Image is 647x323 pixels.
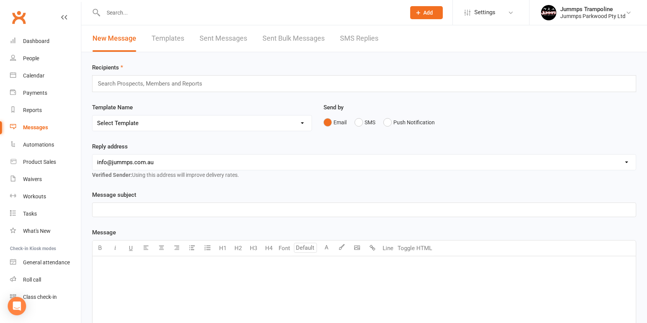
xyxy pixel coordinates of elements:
button: SMS [355,115,375,130]
div: Tasks [23,211,37,217]
button: U [123,241,139,256]
span: U [129,245,133,252]
input: Search Prospects, Members and Reports [97,79,210,89]
div: Roll call [23,277,41,283]
a: Messages [10,119,81,136]
a: Tasks [10,205,81,222]
button: Font [277,241,292,256]
div: Calendar [23,73,45,79]
button: A [319,241,334,256]
a: SMS Replies [340,25,378,52]
button: H4 [261,241,277,256]
div: Open Intercom Messenger [8,297,26,315]
div: Waivers [23,176,42,182]
input: Default [294,243,317,253]
a: Workouts [10,188,81,205]
div: Payments [23,90,47,96]
a: New Message [92,25,136,52]
a: Dashboard [10,33,81,50]
a: What's New [10,222,81,240]
a: Waivers [10,171,81,188]
a: Calendar [10,67,81,84]
a: People [10,50,81,67]
div: People [23,55,39,61]
a: General attendance kiosk mode [10,254,81,271]
div: Messages [23,124,48,130]
a: Payments [10,84,81,102]
div: Product Sales [23,159,56,165]
div: Class check-in [23,294,57,300]
div: Reports [23,107,42,113]
label: Send by [323,103,343,112]
div: Jummps Trampoline [560,6,626,13]
span: Settings [474,4,495,21]
a: Sent Bulk Messages [262,25,325,52]
a: Roll call [10,271,81,288]
label: Message [92,228,116,237]
label: Recipients [92,63,123,72]
button: Email [323,115,347,130]
button: H1 [215,241,231,256]
button: H2 [231,241,246,256]
button: Line [380,241,396,256]
a: Templates [152,25,184,52]
a: Class kiosk mode [10,288,81,306]
a: Product Sales [10,153,81,171]
div: Dashboard [23,38,50,44]
strong: Verified Sender: [92,172,132,178]
label: Reply address [92,142,128,151]
div: General attendance [23,259,70,265]
a: Automations [10,136,81,153]
span: Using this address will improve delivery rates. [92,172,239,178]
button: H3 [246,241,261,256]
div: Automations [23,142,54,148]
img: thumb_image1698795904.png [541,5,556,20]
button: Push Notification [383,115,435,130]
a: Clubworx [9,8,28,27]
button: Add [410,6,443,19]
label: Template Name [92,103,133,112]
div: What's New [23,228,51,234]
a: Sent Messages [200,25,247,52]
div: Jummps Parkwood Pty Ltd [560,13,626,20]
span: Add [424,10,433,16]
button: Toggle HTML [396,241,434,256]
input: Search... [101,7,400,18]
div: Workouts [23,193,46,199]
label: Message subject [92,190,136,199]
a: Reports [10,102,81,119]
